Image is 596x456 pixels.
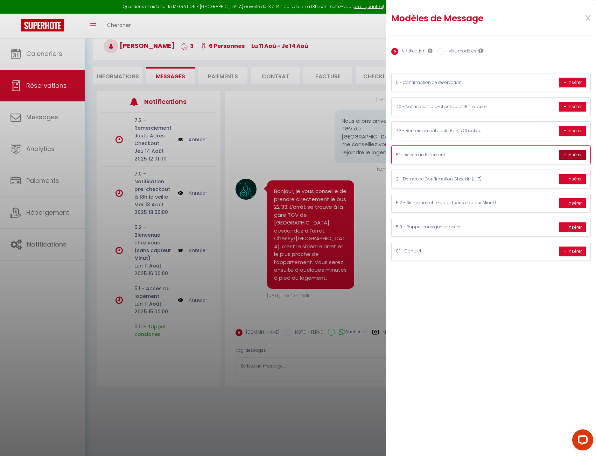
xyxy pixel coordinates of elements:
p: 0.1 - Contact [396,248,501,255]
button: + Insérer [559,102,586,112]
button: + Insérer [559,126,586,136]
p: 0 - Confirmation de réservation [396,79,501,86]
label: Notification [398,48,426,56]
i: Les notifications sont visibles par toi et ton équipe [428,48,433,54]
p: 7.2 - Remerciement Juste Après Checkout [396,128,501,134]
button: + Insérer [559,150,586,160]
button: + Insérer [559,78,586,87]
p: 5.2 - Bienvenue chez vous (sans capteur Minut) [396,200,501,206]
label: Mes modèles [445,48,476,56]
p: 5.1 - Accès au logement [396,152,501,158]
h2: Modèles de Message [391,13,554,24]
button: + Insérer [559,247,586,256]
span: x [569,9,591,26]
button: + Insérer [559,174,586,184]
button: + Insérer [559,222,586,232]
p: 5.0 - Rappel consignes d'accès [396,224,501,230]
i: Les modèles généraux sont visibles par vous et votre équipe [478,48,483,54]
iframe: LiveChat chat widget [567,427,596,456]
p: 7.0 - Notification pre-checkout à 18h la veille [396,104,501,110]
button: + Insérer [559,198,586,208]
p: 2 - Demande Confirmation Checkin (J-7) [396,176,501,183]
